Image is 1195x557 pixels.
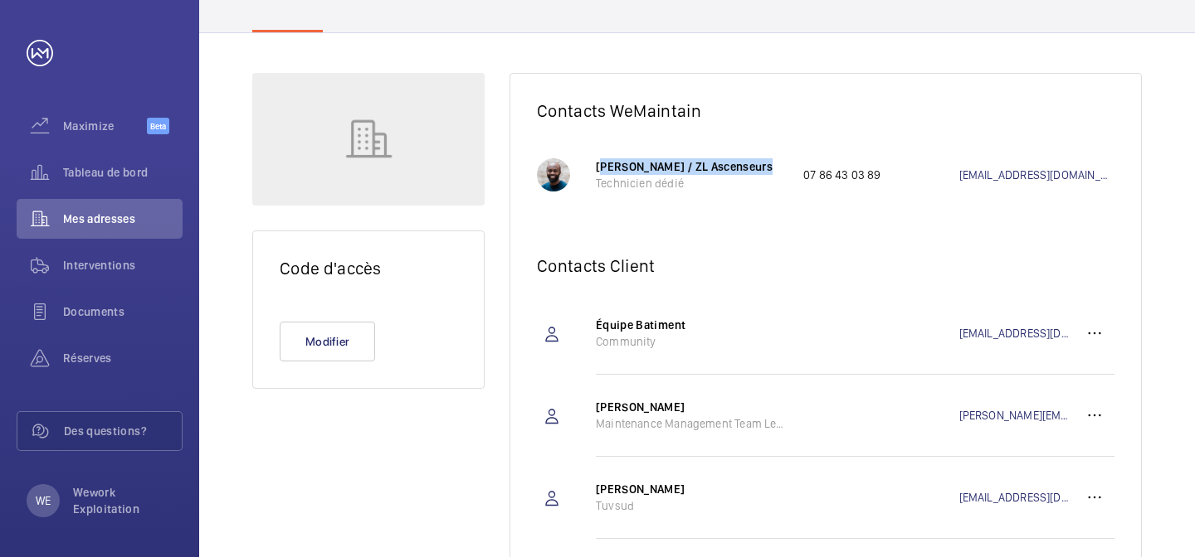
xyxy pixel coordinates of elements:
span: Réserves [63,350,183,366]
span: Interventions [63,257,183,274]
a: [EMAIL_ADDRESS][DOMAIN_NAME] [959,325,1075,341]
p: [PERSON_NAME] [596,399,787,415]
span: Tableau de bord [63,164,183,181]
p: WE [36,492,51,509]
h2: Code d'accès [280,258,457,278]
span: Des questions? [64,423,182,439]
p: Maintenance Management Team Leader [596,415,787,432]
p: Technicien dédié [596,175,787,191]
h2: Contacts WeMaintain [537,100,1115,121]
a: [EMAIL_ADDRESS][DOMAIN_NAME] [959,489,1075,506]
p: Équipe Batiment [596,317,787,333]
span: Mes adresses [63,211,183,227]
p: Community [596,333,787,350]
span: Documents [63,303,183,320]
p: 07 86 43 03 89 [803,167,959,183]
span: Maximize [63,118,147,134]
span: Beta [147,118,169,134]
p: [PERSON_NAME] [596,481,787,497]
p: Tuvsud [596,497,787,514]
h2: Contacts Client [537,255,1115,276]
a: [PERSON_NAME][EMAIL_ADDRESS][DOMAIN_NAME] [959,407,1075,424]
p: Wework Exploitation [73,484,173,517]
a: [EMAIL_ADDRESS][DOMAIN_NAME] [959,167,1115,183]
button: Modifier [280,322,375,361]
p: [PERSON_NAME] / ZL Ascenseurs [596,158,787,175]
